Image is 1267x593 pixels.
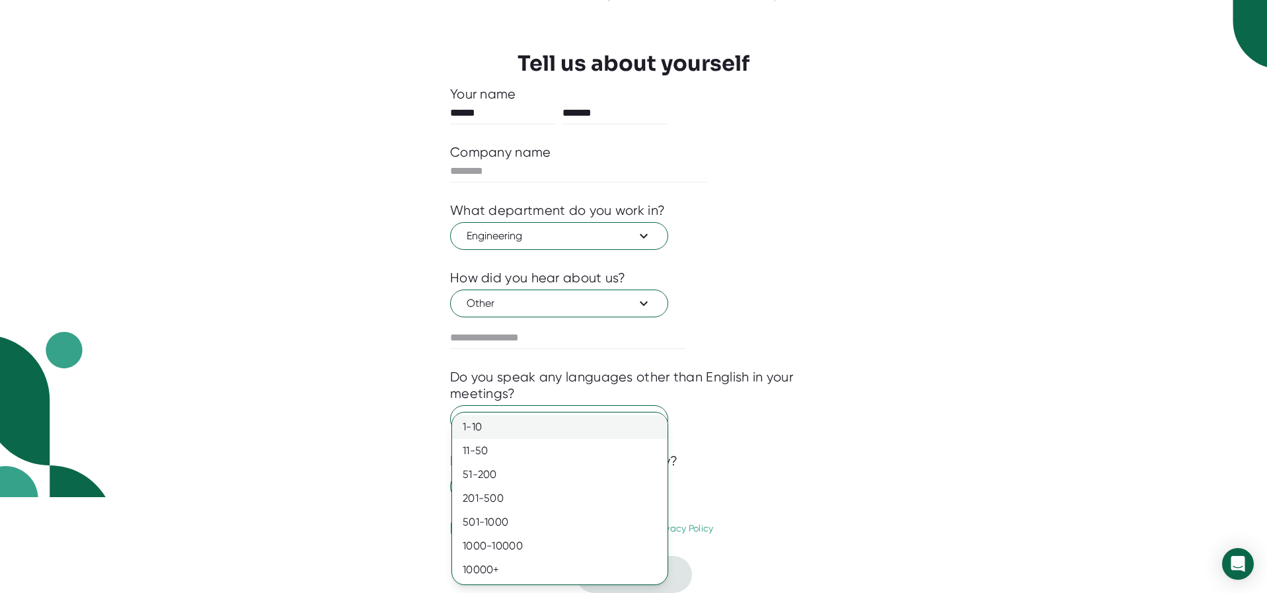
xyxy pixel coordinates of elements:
div: 501-1000 [452,510,668,534]
div: 11-50 [452,439,668,463]
div: 201-500 [452,487,668,510]
div: 10000+ [452,558,668,582]
div: 1-10 [452,415,668,439]
div: 51-200 [452,463,668,487]
div: 1000-10000 [452,534,668,558]
div: Open Intercom Messenger [1222,548,1254,580]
